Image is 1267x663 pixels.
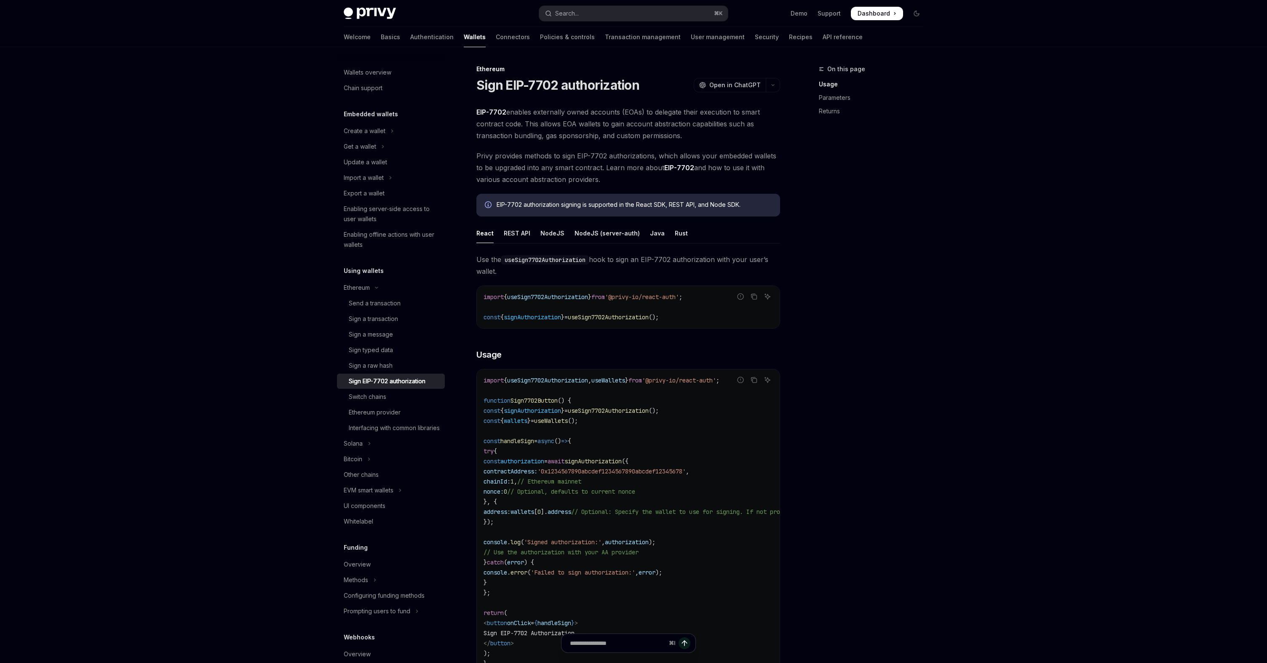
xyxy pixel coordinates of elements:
[344,8,396,19] img: dark logo
[534,619,537,627] span: {
[762,291,773,302] button: Ask AI
[534,417,568,425] span: useWallets
[819,78,930,91] a: Usage
[344,543,368,553] h5: Funding
[762,374,773,385] button: Ask AI
[504,293,507,301] span: {
[605,293,679,301] span: '@privy-io/react-auth'
[476,223,494,243] div: React
[344,485,393,495] div: EVM smart wallets
[484,457,500,465] span: const
[337,280,445,295] button: Toggle Ethereum section
[858,9,890,18] span: Dashboard
[694,78,766,92] button: Open in ChatGPT
[337,647,445,662] a: Overview
[588,293,591,301] span: }
[511,478,514,485] span: 1
[484,377,504,384] span: import
[521,538,524,546] span: (
[500,457,544,465] span: authorization
[464,27,486,47] a: Wallets
[337,498,445,513] a: UI components
[344,126,385,136] div: Create a wallet
[484,559,487,566] span: }
[571,508,905,516] span: // Optional: Specify the wallet to use for signing. If not provided, the first wallet will be used.
[575,223,640,243] div: NodeJS (server-auth)
[504,417,527,425] span: wallets
[511,508,534,516] span: wallets
[561,437,568,445] span: =>
[501,255,589,265] code: useSign7702Authorization
[622,457,628,465] span: ({
[827,64,865,74] span: On this page
[524,538,601,546] span: 'Signed authorization:'
[337,139,445,154] button: Toggle Get a wallet section
[484,609,504,617] span: return
[337,170,445,185] button: Toggle Import a wallet section
[484,437,500,445] span: const
[735,374,746,385] button: Report incorrect code
[344,649,371,659] div: Overview
[540,27,595,47] a: Policies & controls
[349,423,440,433] div: Interfacing with common libraries
[534,508,537,516] span: [
[344,454,362,464] div: Bitcoin
[500,407,504,414] span: {
[476,65,780,73] div: Ethereum
[570,634,666,652] input: Ask a question...
[818,9,841,18] a: Support
[504,609,507,617] span: (
[344,83,382,93] div: Chain support
[507,538,511,546] span: .
[344,67,391,78] div: Wallets overview
[504,313,561,321] span: signAuthorization
[487,619,507,627] span: button
[537,468,686,475] span: '0x1234567890abcdef1234567890abcdef12345678'
[476,254,780,277] span: Use the hook to sign an EIP-7702 authorization with your user’s wallet.
[484,447,494,455] span: try
[791,9,807,18] a: Demo
[337,155,445,170] a: Update a wallet
[539,6,728,21] button: Open search
[337,467,445,482] a: Other chains
[527,417,531,425] span: }
[507,488,635,495] span: // Optional, defaults to current nonce
[675,223,688,243] div: Rust
[511,397,558,404] span: Sign7702Button
[344,266,384,276] h5: Using wallets
[507,569,511,576] span: .
[344,188,385,198] div: Export a wallet
[344,230,440,250] div: Enabling offline actions with user wallets
[714,10,723,17] span: ⌘ K
[484,468,537,475] span: contractAddress:
[484,589,490,596] span: };
[484,313,500,321] span: const
[484,579,487,586] span: }
[504,223,530,243] div: REST API
[851,7,903,20] a: Dashboard
[337,452,445,467] button: Toggle Bitcoin section
[504,488,507,495] span: 0
[337,374,445,389] a: Sign EIP-7702 authorization
[531,417,534,425] span: =
[344,501,385,511] div: UI components
[540,223,564,243] div: NodeJS
[484,498,497,505] span: }, {
[337,405,445,420] a: Ethereum provider
[564,457,622,465] span: signAuthorization
[484,488,504,495] span: nonce:
[555,8,579,19] div: Search...
[716,377,719,384] span: ;
[568,417,578,425] span: ();
[337,296,445,311] a: Send a transaction
[601,538,605,546] span: ,
[514,478,517,485] span: ,
[823,27,863,47] a: API reference
[337,572,445,588] button: Toggle Methods section
[691,27,745,47] a: User management
[344,606,410,616] div: Prompting users to fund
[568,407,649,414] span: useSign7702Authorization
[664,163,694,172] a: EIP-7702
[554,437,561,445] span: ()
[628,377,642,384] span: from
